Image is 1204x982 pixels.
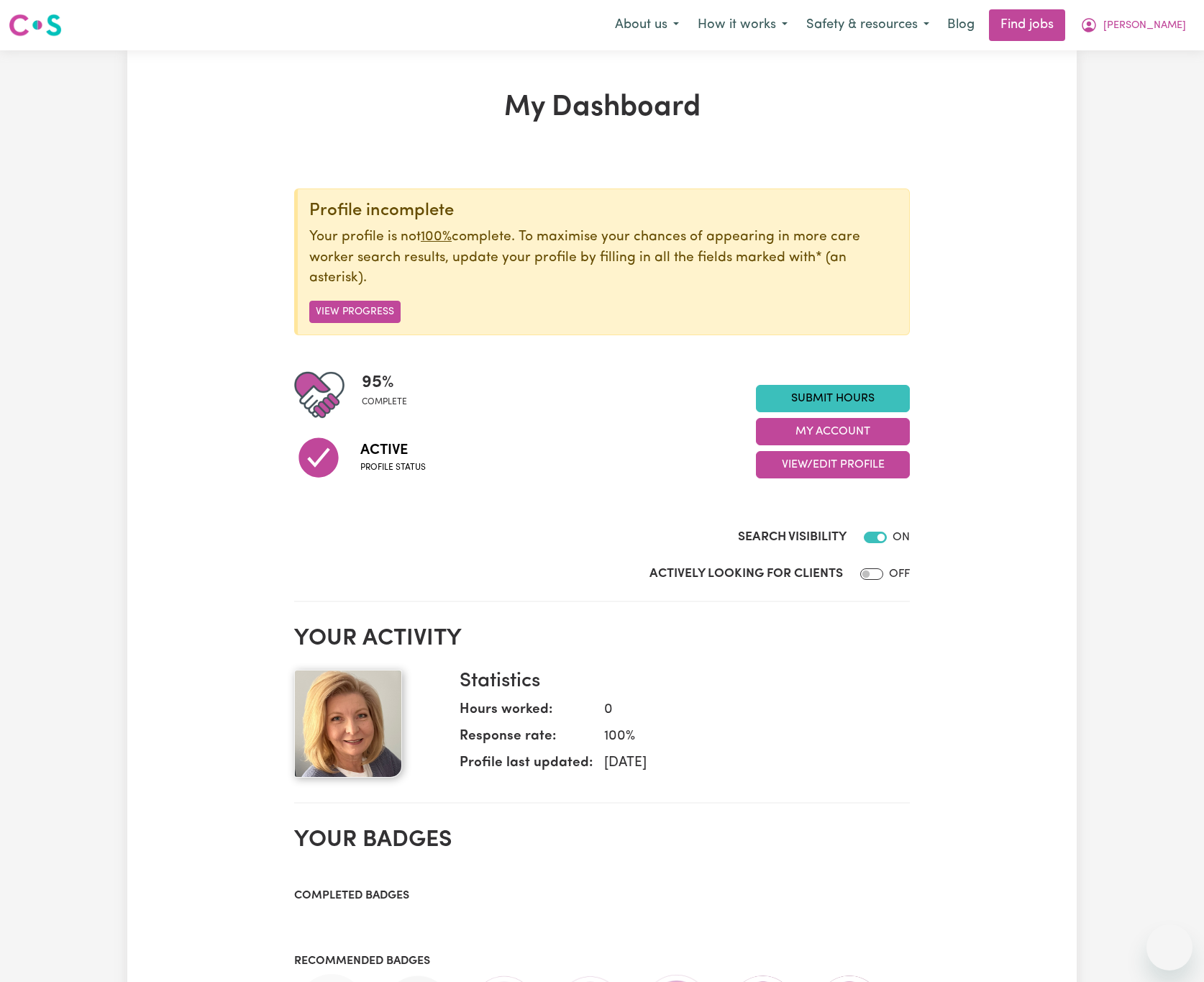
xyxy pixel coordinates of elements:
button: View Progress [309,301,401,323]
button: Safety & resources [797,10,939,40]
span: OFF [889,568,910,580]
dt: Response rate: [460,727,593,753]
a: Find jobs [989,9,1065,41]
dt: Profile last updated: [460,753,593,780]
button: How it works [688,10,797,40]
img: Careseekers logo [9,12,62,38]
a: Blog [939,9,983,41]
h3: Completed badges [294,889,910,903]
button: My Account [1071,10,1195,40]
h2: Your badges [294,827,910,854]
span: 95 % [362,370,407,396]
label: Actively Looking for Clients [649,565,843,583]
dd: 100 % [593,727,898,747]
p: Your profile is not complete. To maximise your chances of appearing in more care worker search re... [309,227,898,289]
a: Careseekers logo [9,9,62,42]
span: Profile status [360,461,426,474]
dd: [DATE] [593,753,898,774]
button: About us [606,10,688,40]
label: Search Visibility [738,528,847,547]
h3: Recommended badges [294,955,910,968]
span: ON [893,532,910,543]
div: Profile incomplete [309,201,898,222]
button: My Account [756,418,910,445]
h1: My Dashboard [294,91,910,125]
div: Profile completeness: 95% [362,370,419,420]
span: Active [360,440,426,461]
button: View/Edit Profile [756,451,910,478]
a: Submit Hours [756,385,910,412]
img: Your profile picture [294,670,402,778]
dt: Hours worked: [460,700,593,727]
dd: 0 [593,700,898,721]
iframe: Button to launch messaging window [1146,924,1192,970]
h3: Statistics [460,670,898,694]
u: 100% [421,230,452,244]
span: [PERSON_NAME] [1103,18,1186,34]
span: complete [362,396,407,409]
h2: Your activity [294,625,910,653]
